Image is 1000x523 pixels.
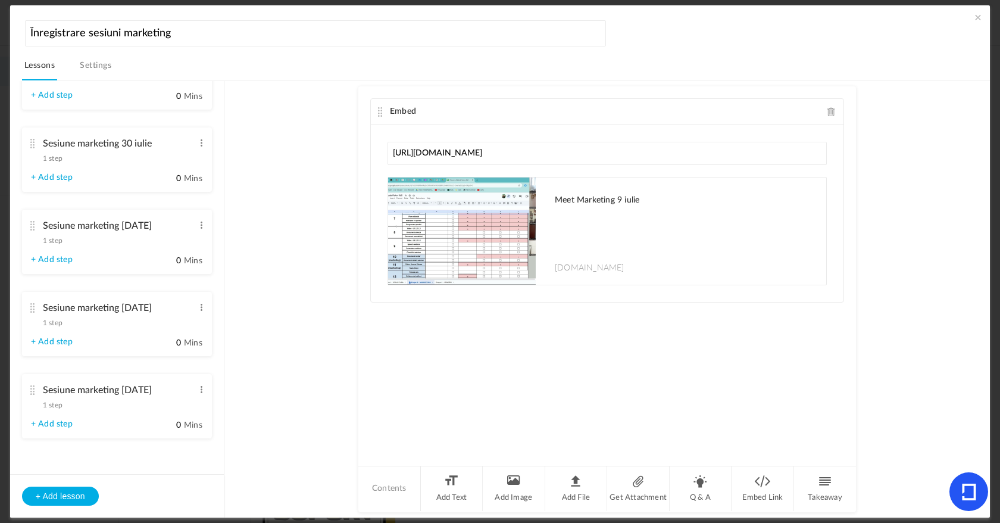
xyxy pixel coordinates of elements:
[152,338,182,349] input: Mins
[794,466,856,511] li: Takeaway
[358,466,421,511] li: Contents
[387,142,827,165] input: Paste any link or url
[184,339,202,347] span: Mins
[184,92,202,101] span: Mins
[152,173,182,185] input: Mins
[184,175,202,183] span: Mins
[555,261,624,273] span: [DOMAIN_NAME]
[732,466,794,511] li: Embed Link
[421,466,483,511] li: Add Text
[152,256,182,267] input: Mins
[555,195,814,206] h1: Meet Marketing 9 iulie
[607,466,670,511] li: Get Attachment
[184,257,202,265] span: Mins
[152,91,182,102] input: Mins
[388,178,826,285] a: Meet Marketing 9 iulie [DOMAIN_NAME]
[670,466,732,511] li: Q & A
[152,420,182,431] input: Mins
[388,178,536,285] img: maxresdefault.jpg
[545,466,608,511] li: Add File
[483,466,545,511] li: Add Image
[184,421,202,429] span: Mins
[390,107,416,116] span: Embed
